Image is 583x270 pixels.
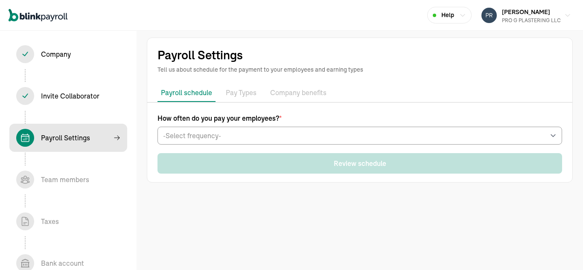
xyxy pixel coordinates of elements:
span: Taxes [9,207,127,235]
span: [PERSON_NAME] [502,8,550,16]
div: Team members [41,174,89,185]
iframe: Chat Widget [540,229,583,270]
p: Payroll schedule [161,87,212,98]
div: Company [41,49,71,59]
nav: Global [9,3,67,28]
span: How often do you pay your employees? [157,113,562,123]
div: Payroll Settings [41,133,90,143]
div: PRO G PLASTERING LLC [502,17,561,24]
button: [PERSON_NAME]PRO G PLASTERING LLC [478,5,574,26]
p: Tell us about schedule for the payment to your employees and earning types [157,65,562,74]
span: Team members [9,165,127,194]
span: Help [441,11,454,20]
h1: Payroll Settings [157,48,562,62]
span: Payroll Settings [9,124,127,152]
p: Pay Types [226,87,257,99]
span: Invite Collaborator [9,82,127,110]
button: Review schedule [157,153,562,174]
button: Help [427,7,472,23]
p: Company benefits [270,87,326,99]
div: Bank account [41,258,84,268]
div: Taxes [41,216,59,226]
div: Invite Collaborator [41,91,99,101]
span: Company [9,40,127,68]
